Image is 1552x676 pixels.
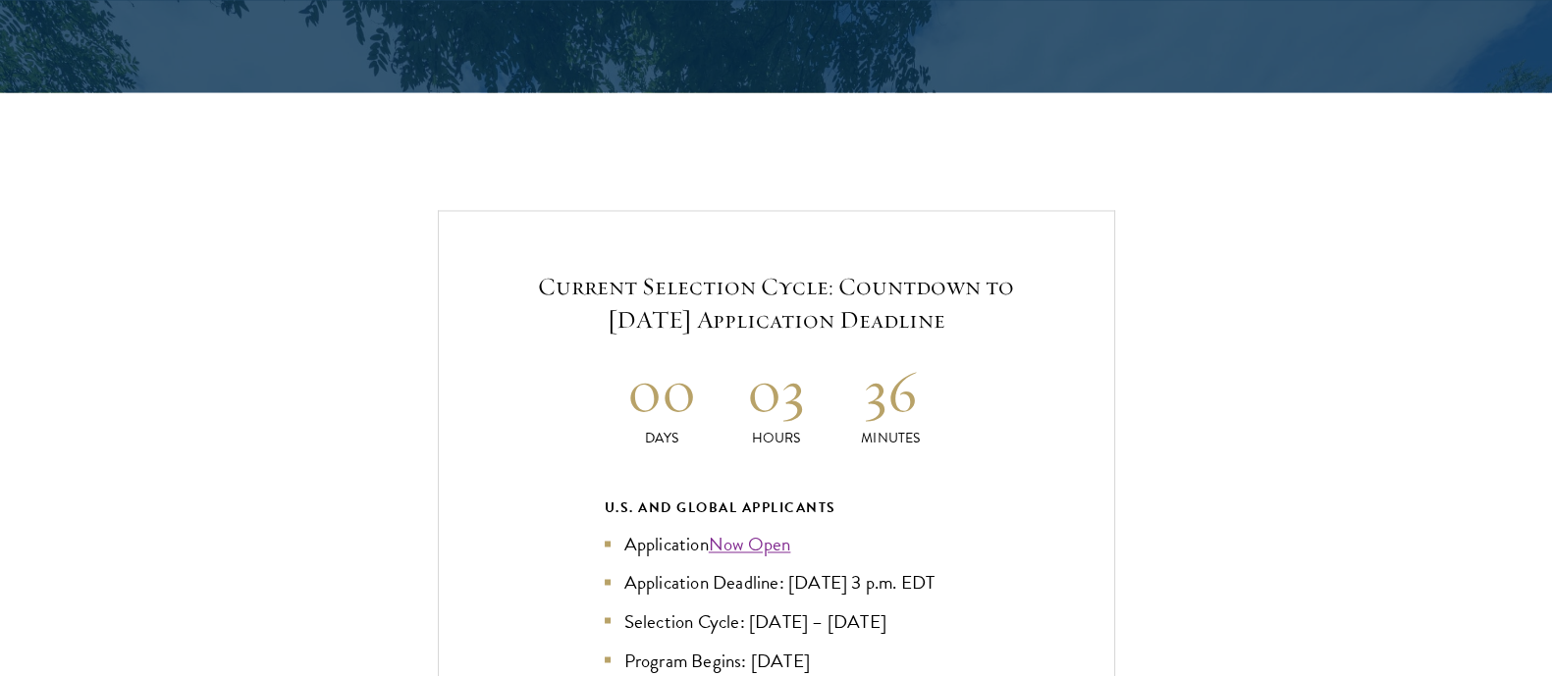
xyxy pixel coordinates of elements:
[719,428,833,448] p: Hours
[605,428,720,448] p: Days
[605,495,948,520] div: U.S. and Global Applicants
[605,354,720,428] h2: 00
[709,530,791,558] a: Now Open
[719,354,833,428] h2: 03
[833,354,948,428] h2: 36
[498,270,1055,337] h5: Current Selection Cycle: Countdown to [DATE] Application Deadline
[605,568,948,597] li: Application Deadline: [DATE] 3 p.m. EDT
[605,646,948,674] li: Program Begins: [DATE]
[605,606,948,635] li: Selection Cycle: [DATE] – [DATE]
[605,530,948,558] li: Application
[833,428,948,448] p: Minutes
